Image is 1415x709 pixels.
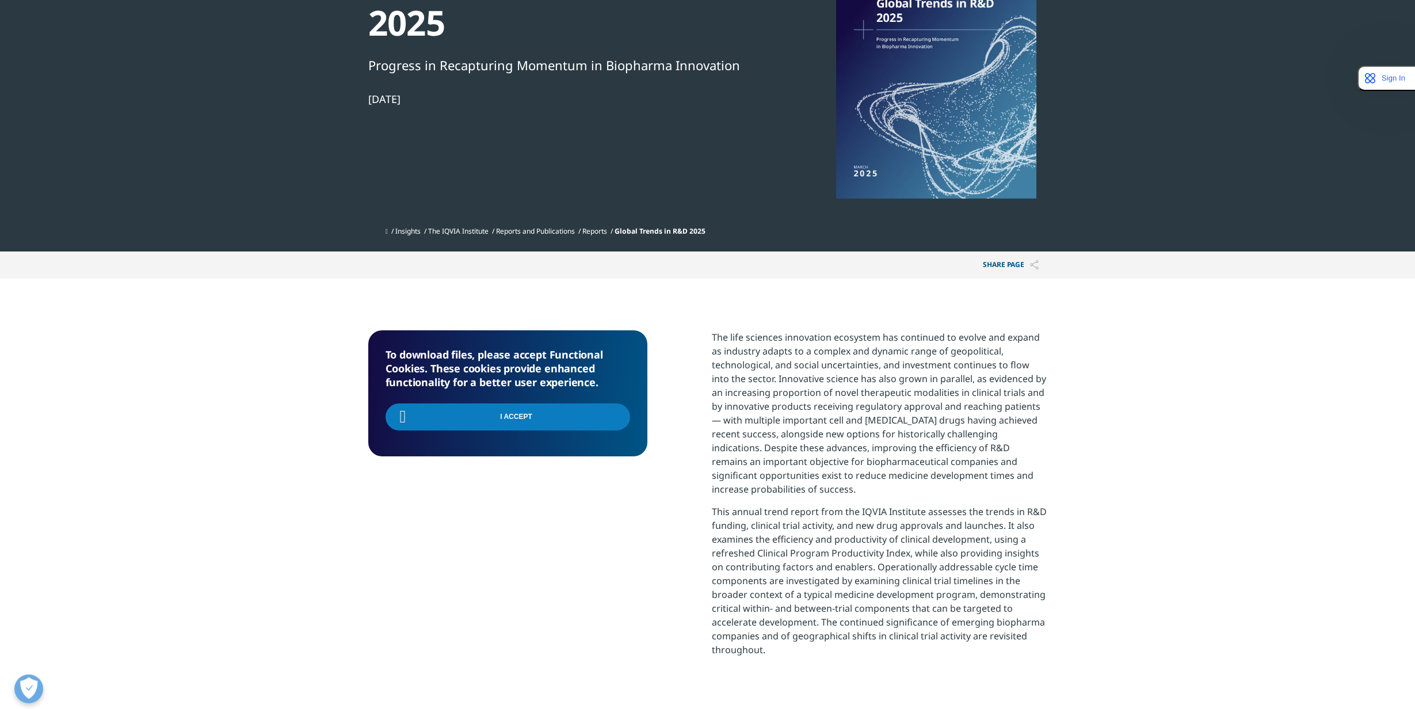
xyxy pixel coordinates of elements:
[14,674,43,703] button: Open Preferences
[496,226,575,236] a: Reports and Publications
[395,226,421,236] a: Insights
[368,55,763,75] div: Progress in Recapturing Momentum in Biopharma Innovation
[974,251,1047,279] button: Share PAGEShare PAGE
[428,226,489,236] a: The IQVIA Institute
[712,330,1047,505] p: The life sciences innovation ecosystem has continued to evolve and expand as industry adapts to a...
[386,348,630,389] h5: To download files, please accept Functional Cookies. These cookies provide enhanced functionality...
[974,251,1047,279] p: Share PAGE
[582,226,607,236] a: Reports
[615,226,705,236] span: Global Trends in R&D 2025
[1030,260,1039,270] img: Share PAGE
[712,505,1047,665] p: This annual trend report from the IQVIA Institute assesses the trends in R&D funding, clinical tr...
[368,92,763,106] div: [DATE]
[386,403,630,430] input: I Accept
